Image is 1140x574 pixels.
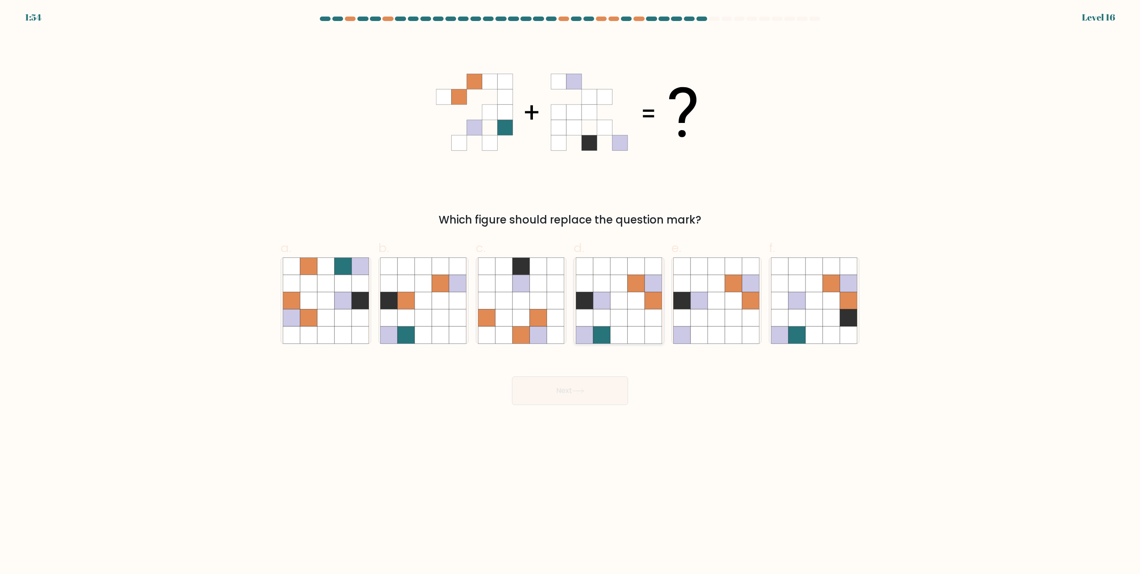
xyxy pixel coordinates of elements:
[574,239,584,257] span: d.
[769,239,775,257] span: f.
[476,239,486,257] span: c.
[1082,11,1115,24] div: Level 16
[281,239,291,257] span: a.
[671,239,681,257] span: e.
[286,212,854,228] div: Which figure should replace the question mark?
[378,239,389,257] span: b.
[25,11,42,24] div: 1:54
[512,376,628,405] button: Next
